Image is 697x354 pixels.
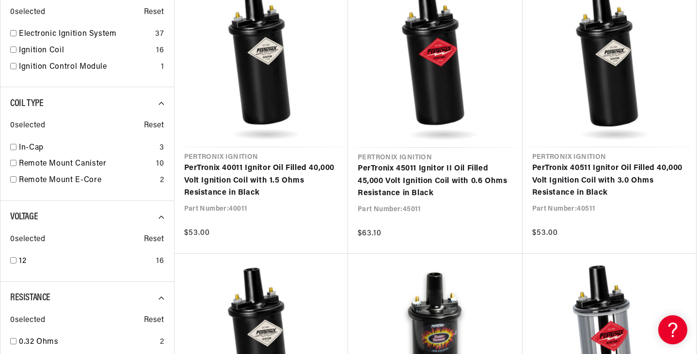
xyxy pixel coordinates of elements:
[10,293,50,303] span: Resistance
[10,6,45,19] span: 0 selected
[156,158,164,170] div: 10
[184,162,339,200] a: PerTronix 40011 Ignitor Oil Filled 40,000 Volt Ignition Coil with 1.5 Ohms Resistance in Black
[10,120,45,132] span: 0 selected
[160,336,164,349] div: 2
[532,162,687,200] a: PerTronix 40511 Ignitor Oil Filled 40,000 Volt Ignition Coil with 3.0 Ohms Resistance in Black
[19,174,156,187] a: Remote Mount E-Core
[19,336,156,349] a: 0.32 Ohms
[156,45,164,57] div: 16
[358,163,513,200] a: PerTronix 45011 Ignitor II Oil Filled 45,000 Volt Ignition Coil with 0.6 Ohms Resistance in Black
[19,28,151,41] a: Electronic Ignition System
[10,314,45,327] span: 0 selected
[19,255,152,268] a: 12
[144,314,164,327] span: Reset
[10,212,38,222] span: Voltage
[144,6,164,19] span: Reset
[144,120,164,132] span: Reset
[159,142,164,154] div: 3
[10,233,45,246] span: 0 selected
[155,28,164,41] div: 37
[144,233,164,246] span: Reset
[19,158,152,170] a: Remote Mount Canister
[160,174,164,187] div: 2
[19,45,152,57] a: Ignition Coil
[19,61,157,74] a: Ignition Control Module
[19,142,156,154] a: In-Cap
[10,99,43,108] span: Coil Type
[161,61,164,74] div: 1
[156,255,164,268] div: 16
